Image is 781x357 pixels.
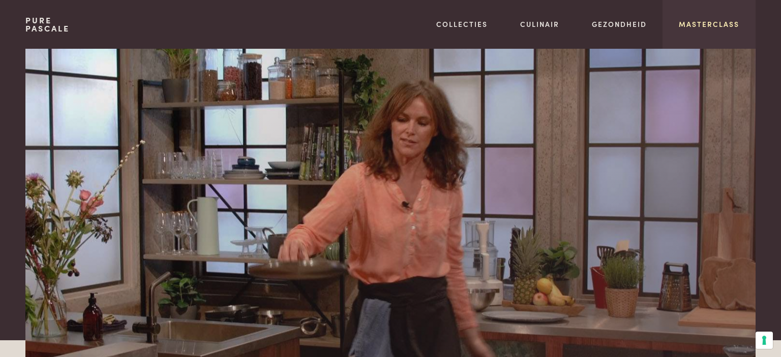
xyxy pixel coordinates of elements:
a: PurePascale [25,16,70,33]
button: Uw voorkeuren voor toestemming voor trackingtechnologieën [756,332,773,349]
a: Gezondheid [592,19,647,29]
a: Masterclass [679,19,739,29]
a: Culinair [520,19,559,29]
a: Collecties [436,19,488,29]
